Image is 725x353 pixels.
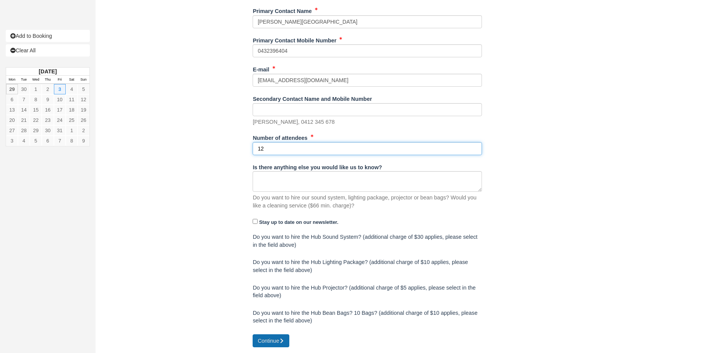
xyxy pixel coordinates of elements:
p: Do you want to hire our sound system, lighting package, projector or bean bags? Would you like a ... [253,194,482,209]
a: 4 [66,84,78,94]
strong: [DATE] [39,68,57,74]
a: 19 [78,105,89,115]
a: 7 [54,136,66,146]
a: 22 [30,115,42,125]
a: 1 [30,84,42,94]
label: Primary Contact Mobile Number [253,34,336,45]
a: 26 [78,115,89,125]
a: 24 [54,115,66,125]
a: 2 [78,125,89,136]
a: 11 [66,94,78,105]
a: 18 [66,105,78,115]
a: 14 [18,105,30,115]
label: Secondary Contact Name and Mobile Number [253,92,372,103]
p: Do you want to hire the Hub Lighting Package? (additional charge of $10 applies, please select in... [253,258,482,274]
th: Mon [6,76,18,84]
a: 6 [6,94,18,105]
p: Do you want to hire the Hub Projector? (additional charge of $5 applies, please select in the fie... [253,284,482,300]
a: 9 [78,136,89,146]
a: 15 [30,105,42,115]
th: Sat [66,76,78,84]
label: Primary Contact Name [253,5,311,15]
th: Thu [42,76,54,84]
a: 31 [54,125,66,136]
a: 13 [6,105,18,115]
a: 4 [18,136,30,146]
a: 27 [6,125,18,136]
a: 28 [18,125,30,136]
a: 3 [54,84,66,94]
a: 20 [6,115,18,125]
a: Add to Booking [6,30,90,42]
th: Sun [78,76,89,84]
a: 6 [42,136,54,146]
a: Clear All [6,44,90,57]
th: Tue [18,76,30,84]
input: Stay up to date on our newsletter. [253,219,258,224]
th: Wed [30,76,42,84]
a: 8 [66,136,78,146]
a: 2 [42,84,54,94]
a: 29 [6,84,18,94]
a: 23 [42,115,54,125]
a: 30 [42,125,54,136]
a: 5 [30,136,42,146]
a: 30 [18,84,30,94]
a: 17 [54,105,66,115]
a: 21 [18,115,30,125]
a: 7 [18,94,30,105]
th: Fri [54,76,66,84]
a: 25 [66,115,78,125]
a: 5 [78,84,89,94]
button: Continue [253,334,289,347]
a: 3 [6,136,18,146]
a: 10 [54,94,66,105]
p: Do you want to hire the Hub Sound System? (additional charge of $30 applies, please select in the... [253,233,482,249]
a: 1 [66,125,78,136]
p: Do you want to hire the Hub Bean Bags? 10 Bags? (additional charge of $10 applies, please select ... [253,309,482,325]
label: Number of attendees [253,131,307,142]
a: 12 [78,94,89,105]
p: [PERSON_NAME], 0412 345 678 [253,118,334,126]
a: 8 [30,94,42,105]
strong: Stay up to date on our newsletter. [259,219,338,225]
a: 29 [30,125,42,136]
a: 16 [42,105,54,115]
label: Is there anything else you would like us to know? [253,161,382,172]
label: E-mail [253,63,269,74]
a: 9 [42,94,54,105]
